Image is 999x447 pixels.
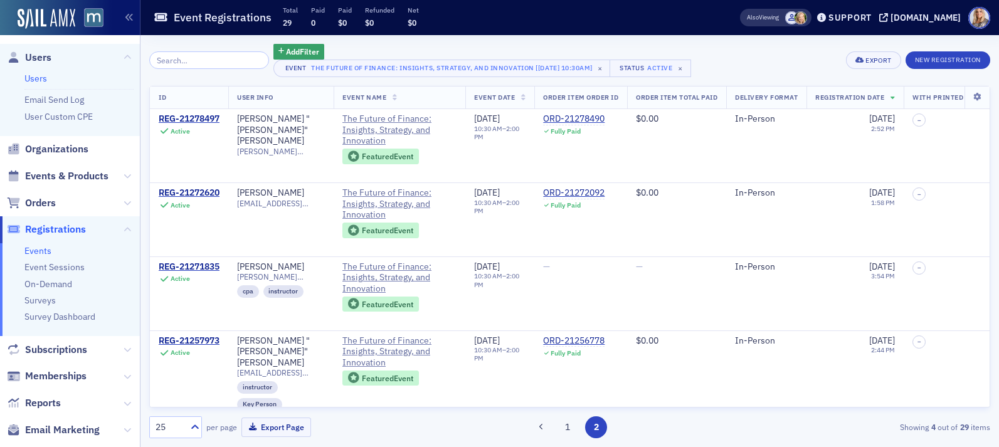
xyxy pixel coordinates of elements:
[636,187,658,198] span: $0.00
[159,335,219,347] a: REG-21257973
[237,93,273,102] span: User Info
[237,261,304,273] div: [PERSON_NAME]
[474,198,502,207] time: 10:30 AM
[237,335,325,369] a: [PERSON_NAME] "[PERSON_NAME]" [PERSON_NAME]
[237,147,325,156] span: [PERSON_NAME][EMAIL_ADDRESS][PERSON_NAME][DOMAIN_NAME]
[929,421,938,433] strong: 4
[595,63,606,74] span: ×
[25,223,86,236] span: Registrations
[342,371,419,386] div: Featured Event
[647,64,672,72] div: Active
[543,335,605,347] a: ORD-21256778
[585,416,607,438] button: 2
[619,64,645,72] div: Status
[408,18,416,28] span: $0
[474,261,500,272] span: [DATE]
[18,9,75,29] img: SailAMX
[365,18,374,28] span: $0
[25,343,87,357] span: Subscriptions
[7,196,56,210] a: Orders
[474,198,519,215] time: 2:00 PM
[917,264,921,271] span: –
[551,349,581,357] div: Fully Paid
[735,93,798,102] span: Delivery Format
[474,345,519,362] time: 2:00 PM
[362,375,413,382] div: Featured Event
[24,73,47,84] a: Users
[24,111,93,122] a: User Custom CPE
[7,142,88,156] a: Organizations
[474,346,526,362] div: –
[917,117,921,124] span: –
[474,335,500,346] span: [DATE]
[474,124,519,141] time: 2:00 PM
[7,396,61,410] a: Reports
[25,369,87,383] span: Memberships
[159,187,219,199] a: REG-21272620
[263,285,304,298] div: instructor
[24,94,84,105] a: Email Send Log
[237,199,325,208] span: [EMAIL_ADDRESS][DOMAIN_NAME]
[342,187,457,221] span: The Future of Finance: Insights, Strategy, and Innovation
[474,125,526,141] div: –
[237,398,282,411] div: Key Person
[7,169,108,183] a: Events & Products
[25,396,61,410] span: Reports
[237,285,259,298] div: cpa
[557,416,579,438] button: 1
[917,338,921,345] span: –
[362,153,413,160] div: Featured Event
[735,335,798,347] div: In-Person
[846,51,901,69] button: Export
[828,12,872,23] div: Support
[958,421,971,433] strong: 29
[237,187,304,199] a: [PERSON_NAME]
[149,51,269,69] input: Search…
[7,51,51,65] a: Users
[636,113,658,124] span: $0.00
[159,261,219,273] a: REG-21271835
[24,311,95,322] a: Survey Dashboard
[241,418,311,437] button: Export Page
[365,6,394,14] p: Refunded
[871,198,895,207] time: 1:58 PM
[543,93,618,102] span: Order Item Order ID
[237,113,325,147] a: [PERSON_NAME] "[PERSON_NAME]" [PERSON_NAME]
[747,13,779,22] span: Viewing
[342,261,457,295] span: The Future of Finance: Insights, Strategy, and Innovation
[174,10,272,25] h1: Event Registrations
[636,261,643,272] span: —
[311,61,593,74] div: The Future of Finance: Insights, Strategy, and Innovation [[DATE] 10:30am]
[342,113,457,147] a: The Future of Finance: Insights, Strategy, and Innovation
[474,113,500,124] span: [DATE]
[171,201,190,209] div: Active
[408,6,419,14] p: Net
[747,13,759,21] div: Also
[342,335,457,369] a: The Future of Finance: Insights, Strategy, and Innovation
[342,149,419,164] div: Featured Event
[84,8,103,28] img: SailAMX
[543,187,605,199] a: ORD-21272092
[735,113,798,125] div: In-Person
[159,113,219,125] a: REG-21278497
[283,64,309,72] div: Event
[75,8,103,29] a: View Homepage
[474,187,500,198] span: [DATE]
[551,127,581,135] div: Fully Paid
[543,261,550,272] span: —
[543,113,605,125] div: ORD-21278490
[869,261,895,272] span: [DATE]
[25,51,51,65] span: Users
[24,295,56,306] a: Surveys
[785,11,798,24] span: Justin Chase
[869,113,895,124] span: [DATE]
[25,169,108,183] span: Events & Products
[968,7,990,29] span: Profile
[7,343,87,357] a: Subscriptions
